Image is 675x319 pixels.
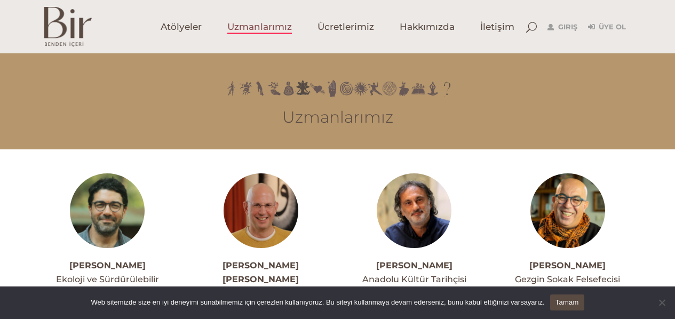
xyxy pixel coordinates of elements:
span: Anadolu Kültür Tarihçisi [362,274,466,284]
a: Giriş [547,21,577,34]
img: Ali_Canip_Olgunlu_003_copy-300x300.jpg [377,173,451,248]
a: Üye Ol [588,21,626,34]
img: meditasyon-ahmet-1-300x300.jpg [224,173,298,248]
a: [PERSON_NAME] [69,260,146,270]
span: Ücretlerimiz [317,21,374,33]
span: Hayır [656,297,667,308]
span: Hakkımızda [400,21,455,33]
a: Tamam [550,294,584,310]
span: Web sitemizde size en iyi deneyimi sunabilmemiz için çerezleri kullanıyoruz. Bu siteyi kullanmaya... [91,297,544,308]
a: [PERSON_NAME] [376,260,452,270]
h3: Uzmanlarımız [44,108,631,127]
span: Uzmanlarımız [227,21,292,33]
a: [PERSON_NAME] [529,260,606,270]
img: ahmetacarprofil--300x300.jpg [70,173,145,248]
span: İletişim [480,21,514,33]
span: Gezgin Sokak Felsefecisi [515,274,620,284]
a: [PERSON_NAME] [PERSON_NAME] [223,260,299,284]
span: Atölyeler [161,21,202,33]
img: alinakiprofil--300x300.jpg [530,173,605,248]
span: Ekoloji ve Sürdürülebilir Yaşam Uzmanı [56,274,159,298]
